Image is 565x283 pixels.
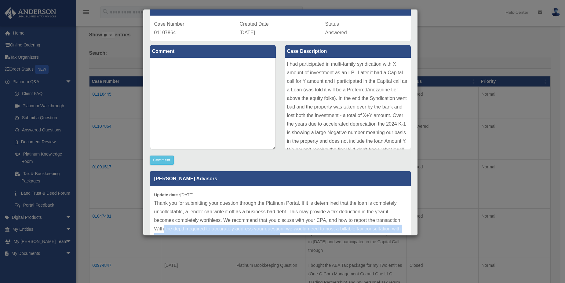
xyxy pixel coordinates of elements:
button: Comment [150,156,174,165]
span: Status [325,21,339,27]
b: Update date : [154,193,180,197]
label: Case Description [285,45,411,58]
span: Case Number [154,21,184,27]
p: [PERSON_NAME] Advisors [150,171,411,186]
small: [DATE] [154,193,194,197]
span: [DATE] [240,30,255,35]
span: Created Date [240,21,269,27]
p: Thank you for submitting your question through the Platinum Portal. If it is determined that the ... [154,199,406,250]
div: I had participated in multi-family syndication with X amount of investment as an LP. Later it had... [285,58,411,149]
span: 01107864 [154,30,176,35]
span: Answered [325,30,347,35]
label: Comment [150,45,276,58]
